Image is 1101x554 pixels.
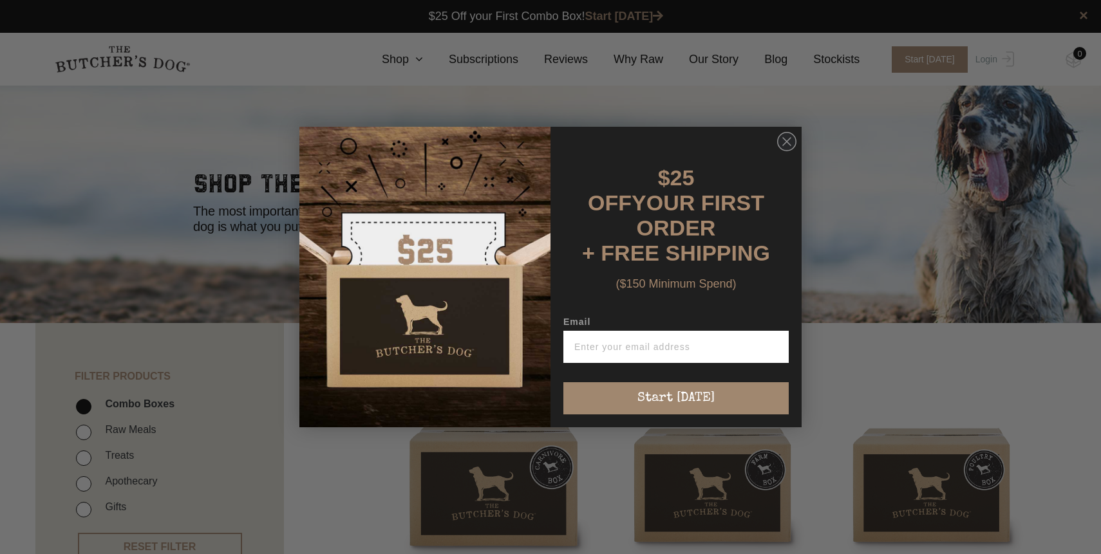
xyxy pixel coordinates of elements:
[582,190,770,265] span: YOUR FIRST ORDER + FREE SHIPPING
[563,331,789,363] input: Enter your email address
[299,127,550,427] img: d0d537dc-5429-4832-8318-9955428ea0a1.jpeg
[777,132,796,151] button: Close dialog
[588,165,694,215] span: $25 OFF
[563,382,789,414] button: Start [DATE]
[616,277,736,290] span: ($150 Minimum Spend)
[563,317,789,331] label: Email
